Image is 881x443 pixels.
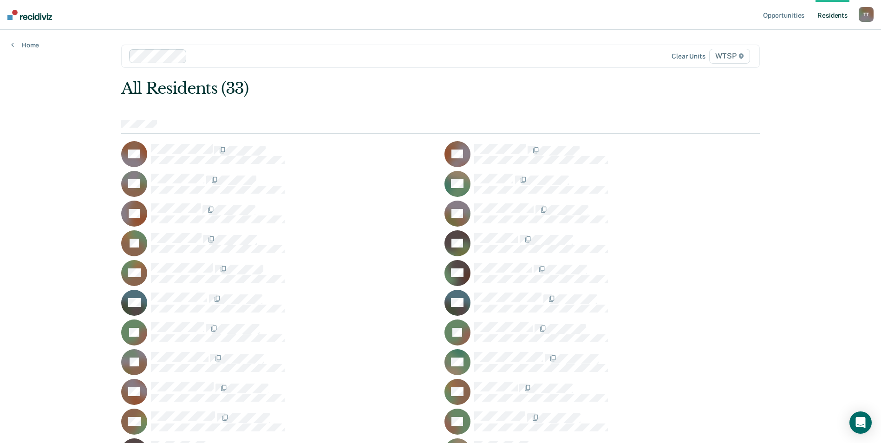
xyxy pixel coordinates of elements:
[859,7,874,22] button: TT
[672,52,705,60] div: Clear units
[11,41,39,49] a: Home
[121,79,632,98] div: All Residents (33)
[849,411,872,434] div: Open Intercom Messenger
[709,49,750,64] span: WTSP
[859,7,874,22] div: T T
[7,10,52,20] img: Recidiviz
